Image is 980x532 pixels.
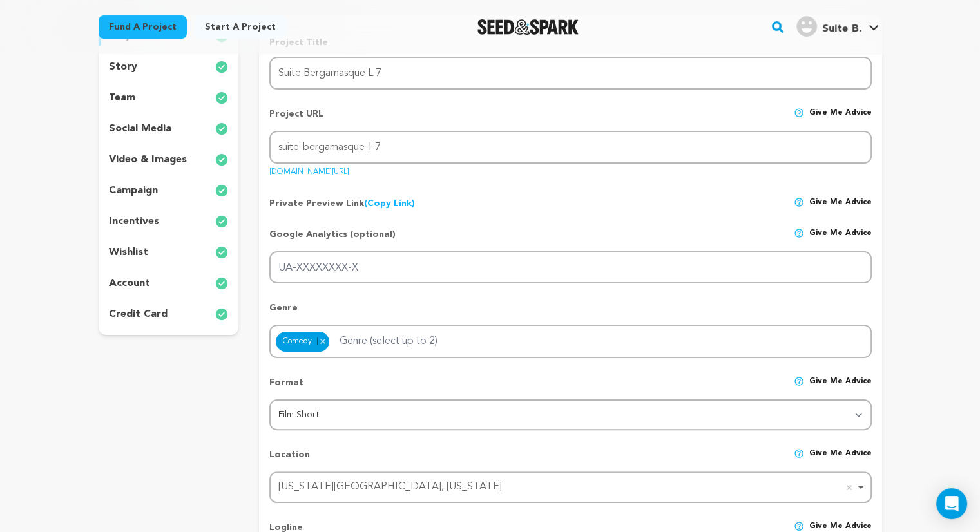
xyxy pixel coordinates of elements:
a: (Copy Link) [364,199,415,208]
img: help-circle.svg [794,108,804,118]
p: social media [109,121,171,137]
div: Comedy [276,332,329,352]
img: check-circle-full.svg [215,90,228,106]
div: [US_STATE][GEOGRAPHIC_DATA], [US_STATE] [278,478,854,497]
p: Google Analytics (optional) [269,228,396,251]
p: Genre [269,301,871,325]
button: incentives [99,211,239,232]
img: check-circle-full.svg [215,276,228,291]
div: Suite B.'s Profile [796,16,861,37]
img: check-circle-full.svg [215,59,228,75]
input: Genre (select up to 2) [332,328,465,349]
p: Format [269,376,303,399]
input: Project URL [269,131,871,164]
img: help-circle.svg [794,448,804,459]
p: Private Preview Link [269,197,415,210]
img: check-circle-full.svg [215,245,228,260]
p: account [109,276,150,291]
img: check-circle-full.svg [215,183,228,198]
a: [DOMAIN_NAME][URL] [269,163,349,176]
button: story [99,57,239,77]
span: Give me advice [809,197,872,210]
button: Remove item: 5 [317,337,328,345]
div: Open Intercom Messenger [936,488,967,519]
img: Seed&Spark Logo Dark Mode [477,19,579,35]
img: user.png [796,16,817,37]
button: account [99,273,239,294]
p: Location [269,448,310,471]
button: wishlist [99,242,239,263]
a: Start a project [195,15,286,39]
button: video & images [99,149,239,170]
button: team [99,88,239,108]
img: check-circle-full.svg [215,214,228,229]
span: Give me advice [809,376,872,399]
span: Give me advice [809,108,872,131]
p: wishlist [109,245,148,260]
p: campaign [109,183,158,198]
button: campaign [99,180,239,201]
span: Suite B. [822,24,861,34]
a: Seed&Spark Homepage [477,19,579,35]
img: check-circle-full.svg [215,307,228,322]
input: Project Name [269,57,871,90]
img: check-circle-full.svg [215,152,228,167]
img: check-circle-full.svg [215,121,228,137]
input: UA-XXXXXXXX-X [269,251,871,284]
button: credit card [99,304,239,325]
button: Remove item: New York City, New York [843,481,856,494]
button: social media [99,119,239,139]
p: incentives [109,214,159,229]
p: story [109,59,137,75]
a: Fund a project [99,15,187,39]
p: Project URL [269,108,323,131]
img: help-circle.svg [794,197,804,207]
img: help-circle.svg [794,521,804,531]
p: video & images [109,152,187,167]
img: help-circle.svg [794,228,804,238]
a: Suite B.'s Profile [794,14,881,37]
span: Suite B.'s Profile [794,14,881,41]
p: team [109,90,135,106]
p: credit card [109,307,168,322]
span: Give me advice [809,448,872,471]
img: help-circle.svg [794,376,804,386]
span: Give me advice [809,228,872,251]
